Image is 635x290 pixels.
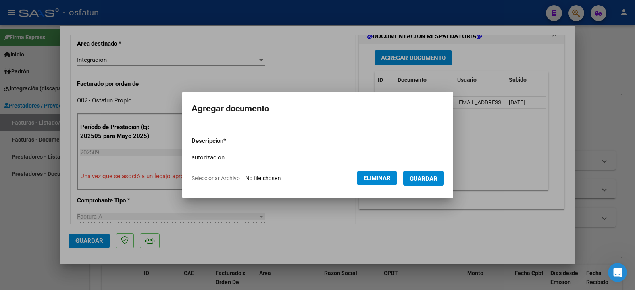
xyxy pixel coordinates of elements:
[192,175,240,181] span: Seleccionar Archivo
[192,101,444,116] h2: Agregar documento
[410,175,437,182] span: Guardar
[192,136,267,146] p: Descripcion
[608,263,627,282] iframe: Intercom live chat
[403,171,444,186] button: Guardar
[364,175,391,182] span: Eliminar
[357,171,397,185] button: Eliminar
